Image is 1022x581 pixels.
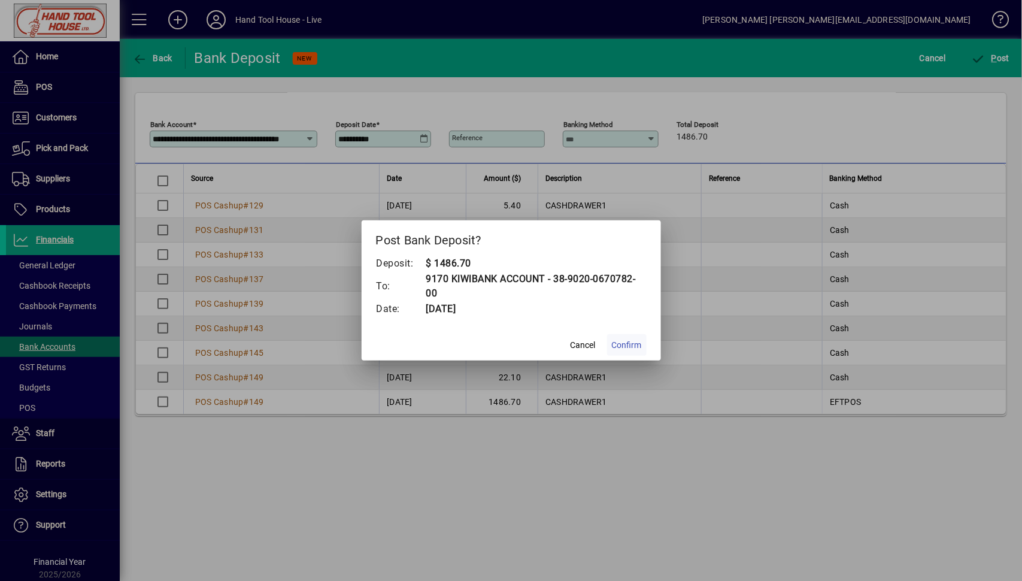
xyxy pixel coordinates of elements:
td: Deposit: [376,256,426,271]
td: To: [376,271,426,301]
td: [DATE] [426,301,647,317]
button: Confirm [607,334,647,356]
h2: Post Bank Deposit? [362,220,661,255]
span: Confirm [612,339,642,352]
span: Cancel [571,339,596,352]
td: $ 1486.70 [426,256,647,271]
td: Date: [376,301,426,317]
button: Cancel [564,334,602,356]
td: 9170 KIWIBANK ACCOUNT - 38-9020-0670782-00 [426,271,647,301]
